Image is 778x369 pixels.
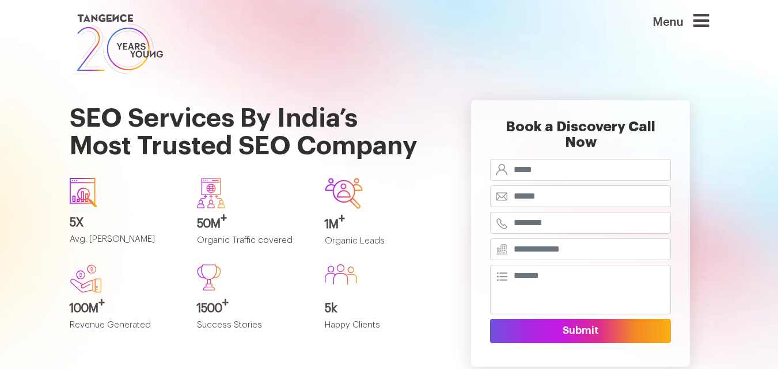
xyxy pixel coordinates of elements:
[197,264,221,291] img: Path%20473.svg
[197,302,308,315] h3: 1500
[70,321,180,340] p: Revenue Generated
[325,321,435,340] p: Happy Clients
[197,236,308,255] p: Organic Traffic covered
[70,12,164,77] img: logo SVG
[70,178,97,207] img: icon1.svg
[70,235,180,254] p: Avg. [PERSON_NAME]
[325,264,357,284] img: Group%20586.svg
[98,297,105,309] sup: +
[339,213,345,225] sup: +
[70,264,102,293] img: new.svg
[197,178,225,208] img: Group-640.svg
[197,321,308,340] p: Success Stories
[222,297,229,309] sup: +
[70,77,435,169] h1: SEO Services By India’s Most Trusted SEO Company
[325,302,435,315] h3: 5k
[490,319,671,343] button: Submit
[221,212,227,224] sup: +
[325,178,363,208] img: Group-642.svg
[197,218,308,230] h3: 50M
[325,237,435,256] p: Organic Leads
[490,119,671,159] h2: Book a Discovery Call Now
[70,302,180,315] h3: 100M
[70,216,180,229] h3: 5X
[325,218,435,231] h3: 1M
